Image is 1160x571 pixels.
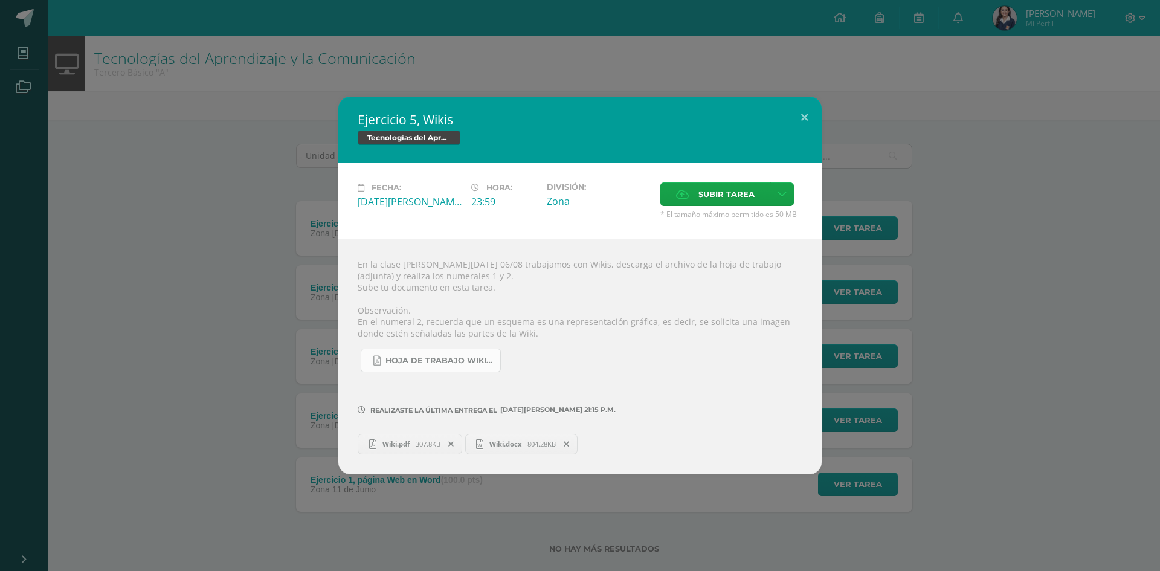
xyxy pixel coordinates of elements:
span: Hora: [486,183,512,192]
span: Fecha: [372,183,401,192]
span: Hoja de trabajo Wikis.pdf [385,356,494,366]
button: Close (Esc) [787,97,822,138]
div: En la clase [PERSON_NAME][DATE] 06/08 trabajamos con Wikis, descarga el archivo de la hoja de tra... [338,239,822,474]
span: Tecnologías del Aprendizaje y la Comunicación [358,131,460,145]
span: * El tamaño máximo permitido es 50 MB [660,209,802,219]
a: Wiki.docx 804.28KB [465,434,578,454]
a: Wiki.pdf 307.8KB [358,434,462,454]
span: Realizaste la última entrega el [370,406,497,415]
span: Remover entrega [556,437,577,451]
span: 804.28KB [527,439,556,448]
div: 23:59 [471,195,537,208]
span: Wiki.pdf [376,439,416,448]
h2: Ejercicio 5, Wikis [358,111,802,128]
span: Subir tarea [698,183,755,205]
div: Zona [547,195,651,208]
span: Wiki.docx [483,439,527,448]
span: 307.8KB [416,439,440,448]
div: [DATE][PERSON_NAME] [358,195,462,208]
span: Remover entrega [441,437,462,451]
label: División: [547,182,651,192]
a: Hoja de trabajo Wikis.pdf [361,349,501,372]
